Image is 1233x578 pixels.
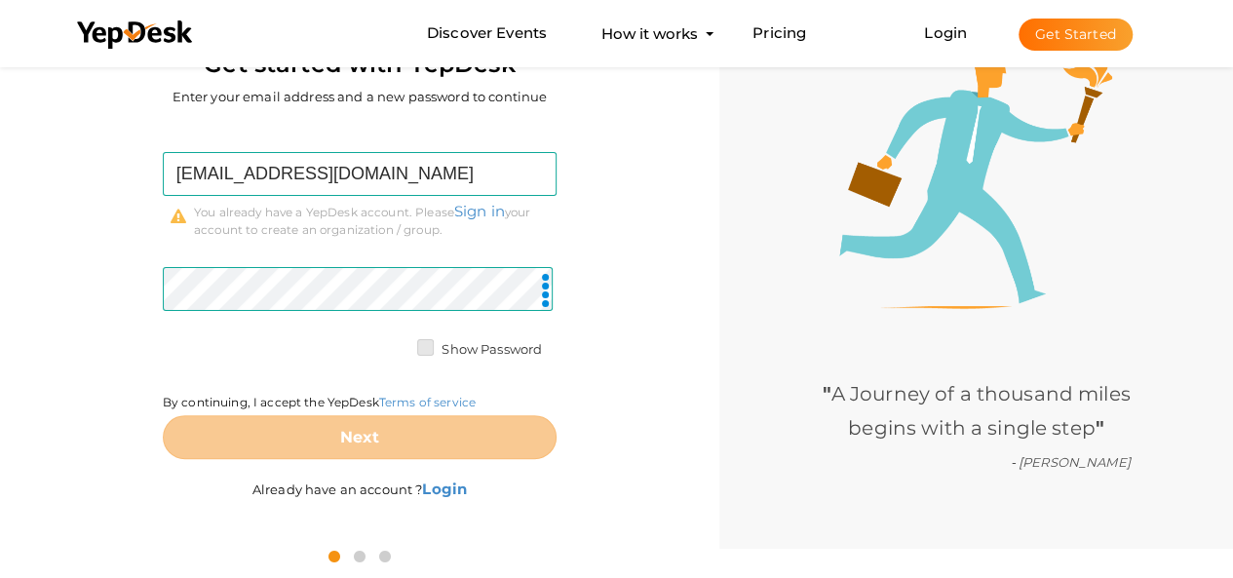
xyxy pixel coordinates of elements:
[379,395,476,409] a: Terms of service
[752,16,806,52] a: Pricing
[1010,454,1130,470] i: - [PERSON_NAME]
[340,428,380,446] b: Next
[163,415,557,459] button: Next
[252,459,467,499] label: Already have an account ?
[1096,416,1104,440] b: "
[422,480,467,498] b: Login
[1019,19,1133,51] button: Get Started
[427,16,547,52] a: Discover Events
[163,152,557,196] input: Enter your email address
[822,382,1130,440] span: A Journey of a thousand miles begins with a single step
[596,16,704,52] button: How it works
[822,382,830,405] b: "
[417,340,542,360] label: Show Password
[924,23,967,42] a: Login
[194,201,557,238] span: You already have a YepDesk account. Please your account to create an organization / group.
[163,394,476,410] label: By continuing, I accept the YepDesk
[454,202,505,220] a: Sign in
[173,88,548,106] label: Enter your email address and a new password to continue
[839,40,1112,309] img: step1-illustration.png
